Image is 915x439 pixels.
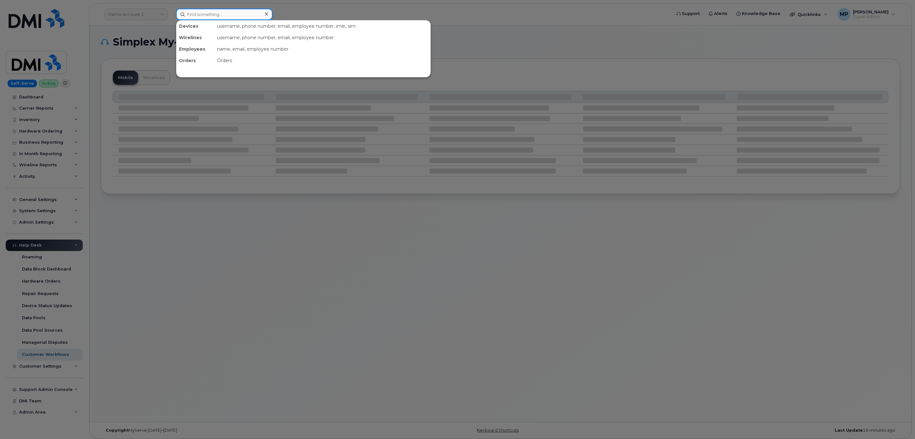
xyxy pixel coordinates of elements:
div: username, phone number, email, employee number, imei, sim [215,20,430,32]
div: Employees [176,43,215,55]
div: Wirelines [176,32,215,43]
div: username, phone number, email, employee number [215,32,430,43]
div: Orders [176,55,215,66]
div: Orders [215,55,430,66]
div: name, email, employee number [215,43,430,55]
div: Devices [176,20,215,32]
